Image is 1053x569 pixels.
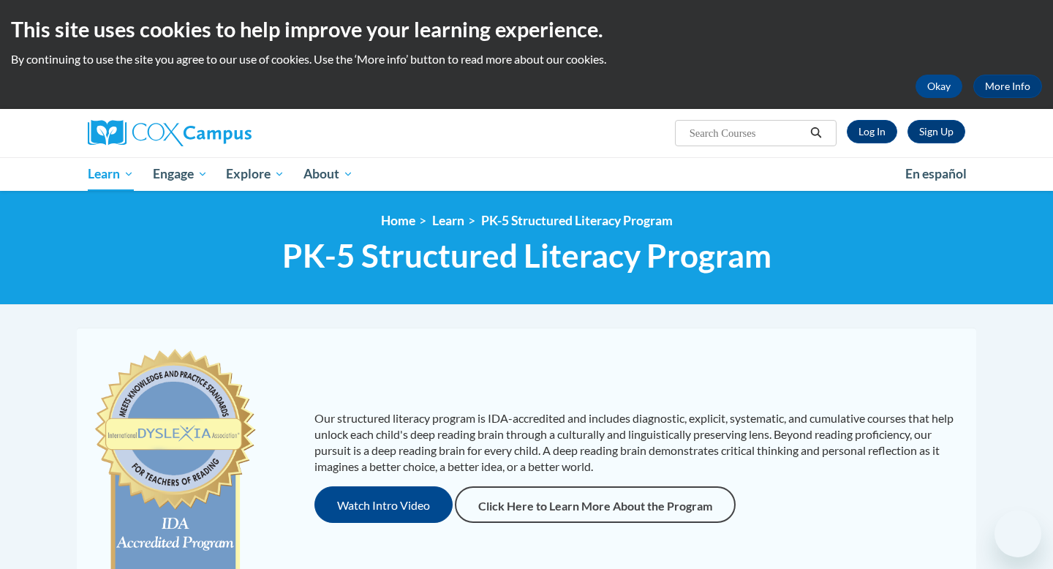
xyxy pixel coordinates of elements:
img: Cox Campus [88,120,252,146]
a: Click Here to Learn More About the Program [455,486,736,523]
a: About [294,157,363,191]
span: PK-5 Structured Literacy Program [282,236,771,275]
a: Log In [847,120,897,143]
div: Main menu [66,157,987,191]
a: Learn [78,157,143,191]
p: By continuing to use the site you agree to our use of cookies. Use the ‘More info’ button to read... [11,51,1042,67]
h2: This site uses cookies to help improve your learning experience. [11,15,1042,44]
span: Explore [226,165,284,183]
a: En español [896,159,976,189]
input: Search Courses [688,124,805,142]
span: Engage [153,165,208,183]
p: Our structured literacy program is IDA-accredited and includes diagnostic, explicit, systematic, ... [314,410,962,475]
button: Search [805,124,827,142]
button: Watch Intro Video [314,486,453,523]
a: Engage [143,157,217,191]
span: En español [905,166,967,181]
a: PK-5 Structured Literacy Program [481,213,673,228]
span: About [303,165,353,183]
a: Home [381,213,415,228]
a: More Info [973,75,1042,98]
a: Cox Campus [88,120,366,146]
button: Okay [916,75,962,98]
a: Explore [216,157,294,191]
span: Learn [88,165,134,183]
iframe: Button to launch messaging window [994,510,1041,557]
a: Register [907,120,965,143]
a: Learn [432,213,464,228]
